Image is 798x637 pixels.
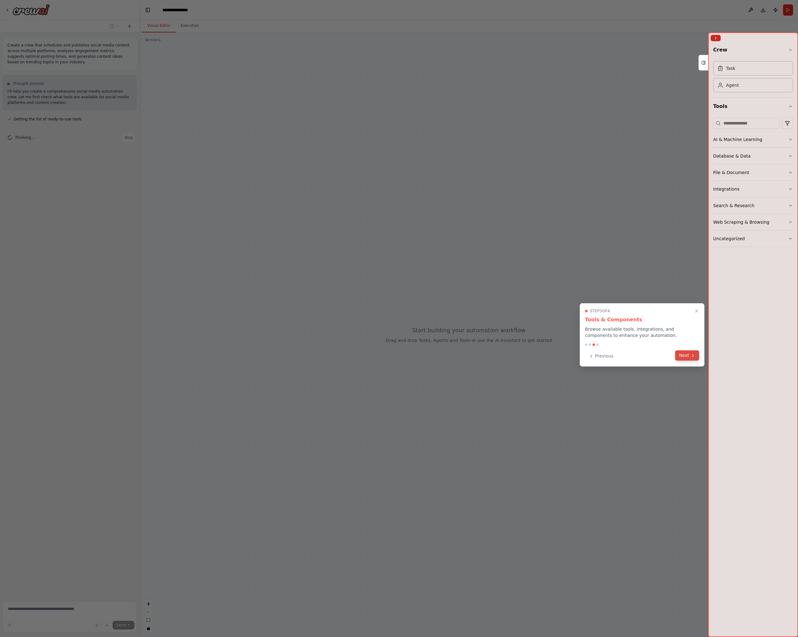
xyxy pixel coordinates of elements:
[693,307,700,315] button: Close walkthrough
[675,350,699,361] button: Next
[143,6,152,14] button: Hide left sidebar
[585,326,699,338] p: Browse available tools, integrations, and components to enhance your automation.
[585,316,699,323] h3: Tools & Components
[585,351,617,361] button: Previous
[590,309,610,314] span: Step 3 of 4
